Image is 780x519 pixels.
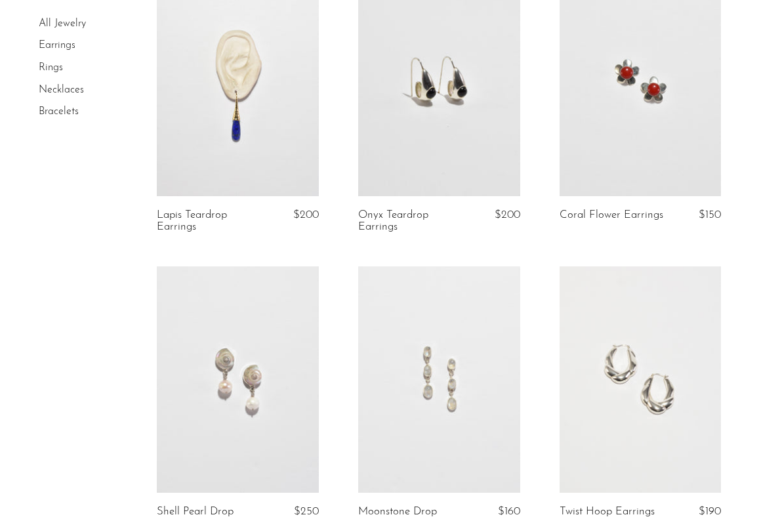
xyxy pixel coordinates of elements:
a: Rings [39,62,63,73]
a: Coral Flower Earrings [560,209,663,221]
span: $250 [294,506,319,517]
a: Necklaces [39,85,84,95]
a: Lapis Teardrop Earrings [157,209,262,234]
a: All Jewelry [39,18,86,29]
span: $200 [495,209,520,220]
a: Bracelets [39,106,79,117]
span: $200 [293,209,319,220]
a: Twist Hoop Earrings [560,506,655,518]
span: $150 [699,209,721,220]
a: Earrings [39,41,75,51]
span: $160 [498,506,520,517]
span: $190 [699,506,721,517]
a: Onyx Teardrop Earrings [358,209,464,234]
